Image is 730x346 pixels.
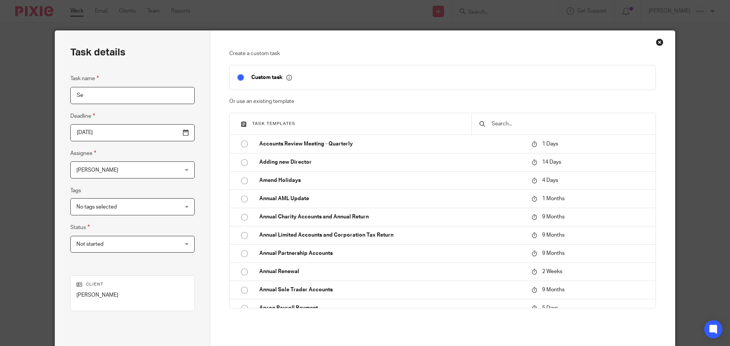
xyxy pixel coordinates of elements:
[259,158,524,166] p: Adding new Director
[259,231,524,239] p: Annual Limited Accounts and Corporation Tax Return
[76,281,189,288] p: Client
[491,120,648,128] input: Search...
[229,98,656,105] p: Or use an existing template
[542,214,565,220] span: 9 Months
[259,140,524,148] p: Accounts Review Meeting - Quarterly
[542,160,561,165] span: 14 Days
[76,242,103,247] span: Not started
[259,268,524,275] p: Annual Renewal
[251,74,292,81] p: Custom task
[259,177,524,184] p: Amend Holidays
[656,38,663,46] div: Close this dialog window
[70,46,125,59] h2: Task details
[542,232,565,238] span: 9 Months
[70,149,96,158] label: Assignee
[542,251,565,256] span: 9 Months
[542,141,558,147] span: 1 Days
[252,122,295,126] span: Task templates
[542,287,565,292] span: 9 Months
[259,250,524,257] p: Annual Partnership Accounts
[70,112,95,120] label: Deadline
[76,204,117,210] span: No tags selected
[259,304,524,312] p: Apron Payroll Payment
[542,196,565,201] span: 1 Months
[70,87,195,104] input: Task name
[229,50,656,57] p: Create a custom task
[542,305,558,311] span: 5 Days
[76,291,189,299] p: [PERSON_NAME]
[70,187,81,194] label: Tags
[542,178,558,183] span: 4 Days
[542,269,562,274] span: 2 Weeks
[259,286,524,294] p: Annual Sole Trader Accounts
[70,124,195,141] input: Pick a date
[76,167,118,173] span: [PERSON_NAME]
[259,213,524,221] p: Annual Charity Accounts and Annual Return
[70,74,99,83] label: Task name
[259,195,524,202] p: Annual AML Update
[70,223,90,232] label: Status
